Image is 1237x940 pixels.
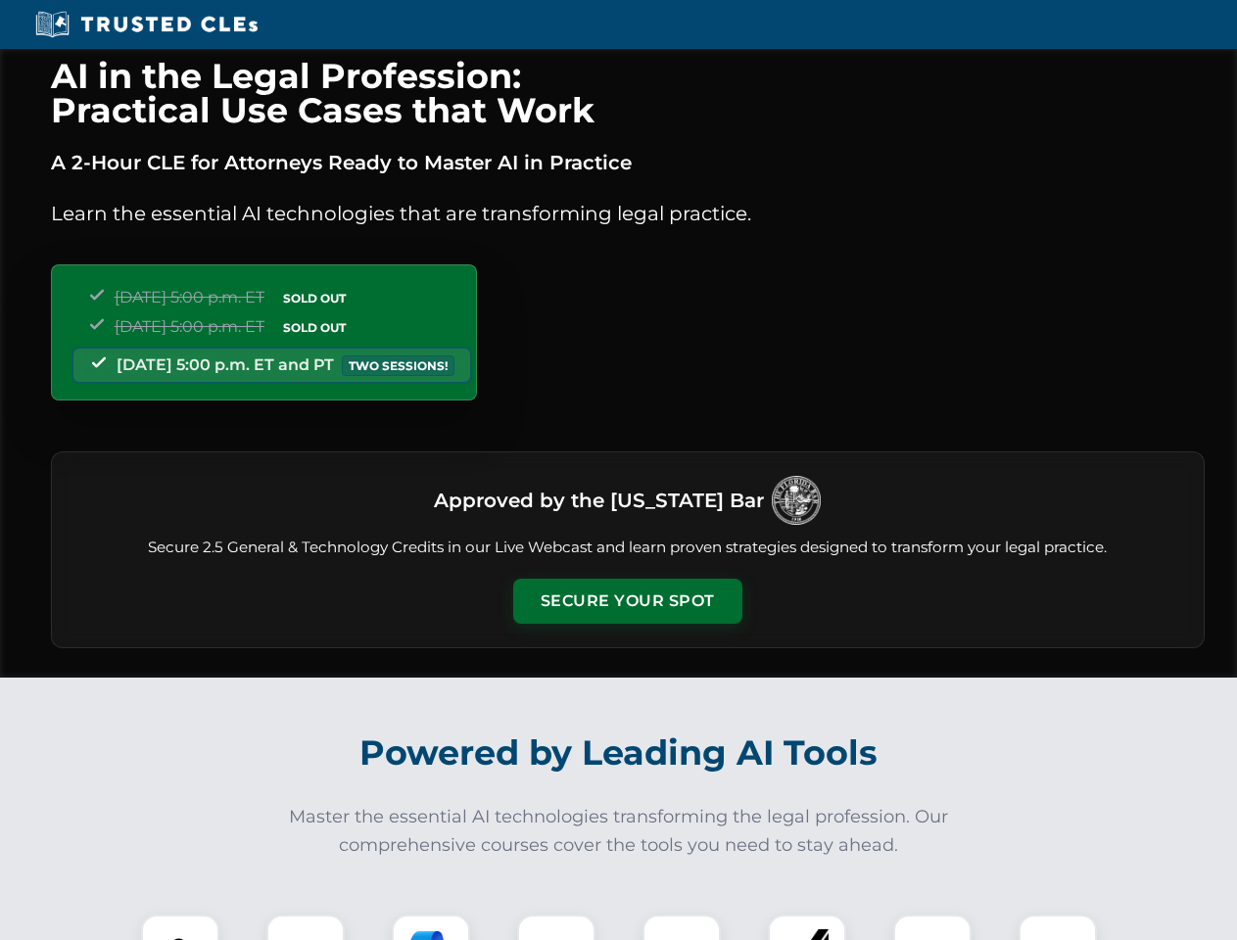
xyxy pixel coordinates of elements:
img: Trusted CLEs [29,10,263,39]
p: Secure 2.5 General & Technology Credits in our Live Webcast and learn proven strategies designed ... [75,537,1180,559]
p: Master the essential AI technologies transforming the legal profession. Our comprehensive courses... [276,803,962,860]
span: SOLD OUT [276,288,353,308]
span: [DATE] 5:00 p.m. ET [115,288,264,306]
p: Learn the essential AI technologies that are transforming legal practice. [51,198,1205,229]
h3: Approved by the [US_STATE] Bar [434,483,764,518]
img: Logo [772,476,821,525]
h2: Powered by Leading AI Tools [76,719,1162,787]
p: A 2-Hour CLE for Attorneys Ready to Master AI in Practice [51,147,1205,178]
span: SOLD OUT [276,317,353,338]
h1: AI in the Legal Profession: Practical Use Cases that Work [51,59,1205,127]
span: [DATE] 5:00 p.m. ET [115,317,264,336]
button: Secure Your Spot [513,579,742,624]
